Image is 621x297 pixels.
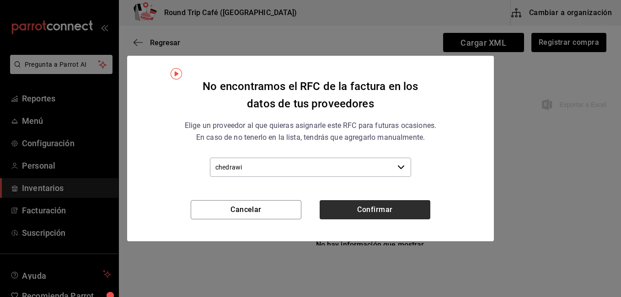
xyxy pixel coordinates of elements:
button: Confirmar [320,200,430,219]
img: Tooltip marker [171,68,182,80]
button: Cancelar [191,200,301,219]
input: Elige una opción [210,158,394,177]
div: Elige un proveedor al que quieras asignarle este RFC para futuras ocasiones. En caso de no tenerl... [173,120,448,143]
div: No encontramos el RFC de la factura en los datos de tus proveedores [201,78,420,113]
